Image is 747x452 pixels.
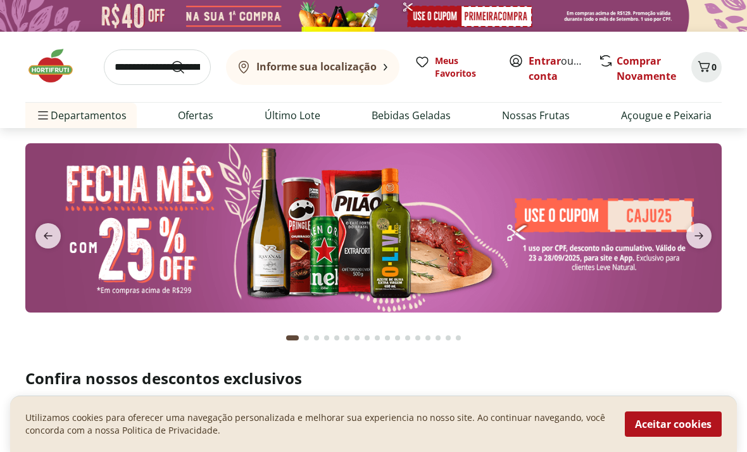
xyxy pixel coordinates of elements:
a: Último Lote [265,108,320,123]
a: Bebidas Geladas [372,108,451,123]
a: Ofertas [178,108,213,123]
p: Utilizamos cookies para oferecer uma navegação personalizada e melhorar sua experiencia no nosso ... [25,411,610,437]
button: next [676,223,722,249]
button: Go to page 14 from fs-carousel [423,323,433,353]
img: banana [25,143,722,312]
button: Go to page 15 from fs-carousel [433,323,443,353]
a: Açougue e Peixaria [621,108,712,123]
b: Informe sua localização [256,60,377,74]
img: Hortifruti [25,47,89,85]
button: Current page from fs-carousel [284,323,301,353]
button: previous [25,223,71,249]
button: Go to page 9 from fs-carousel [372,323,382,353]
button: Go to page 7 from fs-carousel [352,323,362,353]
button: Submit Search [170,60,201,75]
span: ou [529,53,585,84]
button: Menu [35,100,51,131]
a: Meus Favoritos [415,55,493,80]
button: Go to page 12 from fs-carousel [403,323,413,353]
button: Go to page 4 from fs-carousel [322,323,332,353]
button: Go to page 3 from fs-carousel [311,323,322,353]
button: Go to page 10 from fs-carousel [382,323,392,353]
button: Go to page 11 from fs-carousel [392,323,403,353]
button: Go to page 13 from fs-carousel [413,323,423,353]
a: Comprar Novamente [617,54,676,83]
span: 0 [712,61,717,73]
button: Go to page 2 from fs-carousel [301,323,311,353]
button: Go to page 5 from fs-carousel [332,323,342,353]
a: Entrar [529,54,561,68]
h2: Confira nossos descontos exclusivos [25,368,722,389]
button: Go to page 8 from fs-carousel [362,323,372,353]
button: Go to page 6 from fs-carousel [342,323,352,353]
button: Go to page 17 from fs-carousel [453,323,463,353]
span: Departamentos [35,100,127,131]
span: Meus Favoritos [435,55,493,80]
a: Criar conta [529,54,598,83]
button: Aceitar cookies [625,411,722,437]
button: Informe sua localização [226,49,399,85]
a: Nossas Frutas [502,108,570,123]
button: Go to page 16 from fs-carousel [443,323,453,353]
button: Carrinho [691,52,722,82]
input: search [104,49,211,85]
